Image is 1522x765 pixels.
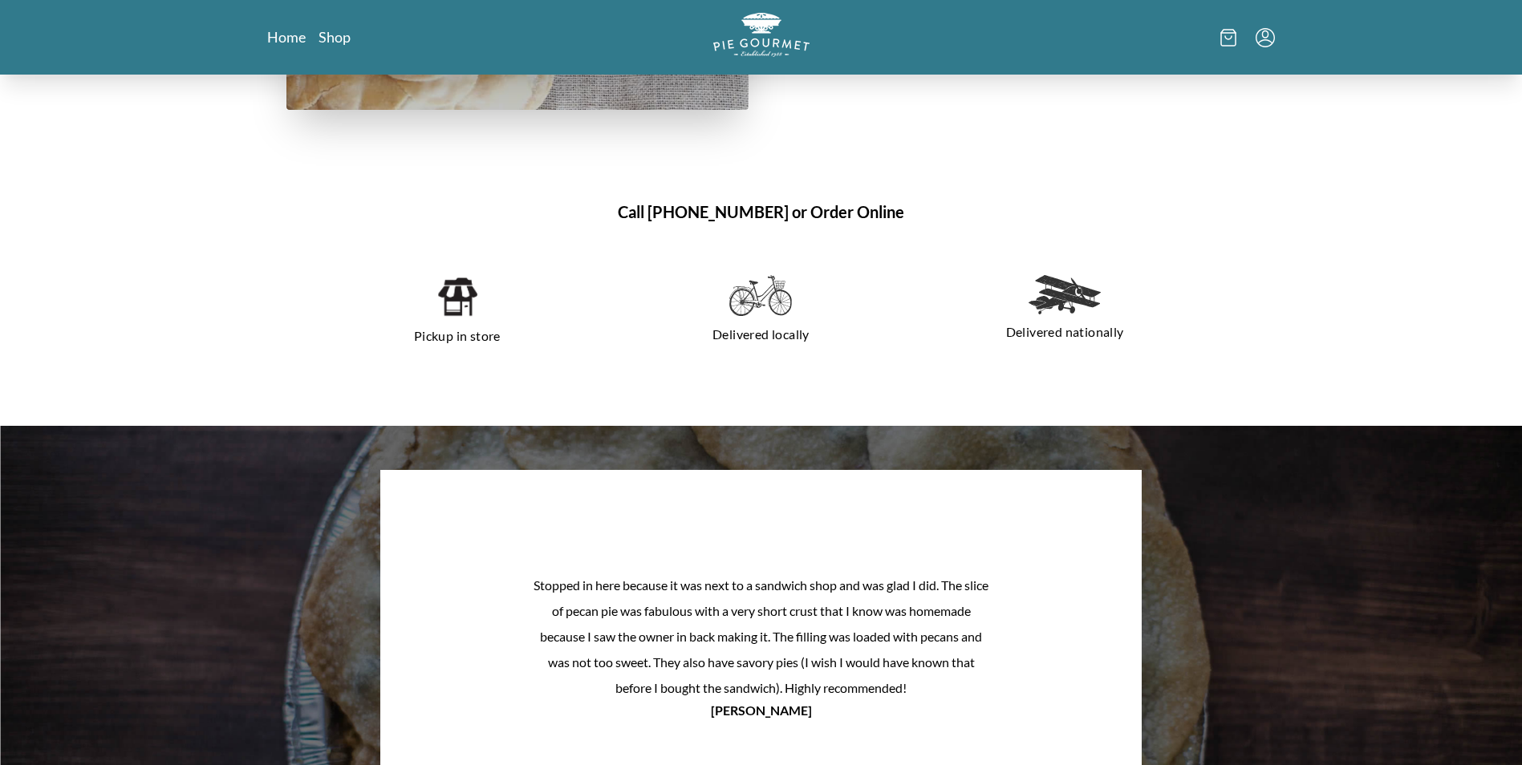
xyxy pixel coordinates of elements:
button: Menu [1256,28,1275,47]
img: delivered nationally [1029,275,1101,314]
p: Pickup in store [325,323,591,349]
p: Delivered nationally [932,319,1198,345]
a: Shop [319,27,351,47]
a: Logo [713,13,810,62]
p: Stopped in here because it was next to a sandwich shop and was glad I did. The slice of pecan pie... [533,573,989,701]
p: [PERSON_NAME] [380,701,1142,720]
img: pickup in store [436,275,477,318]
a: Home [267,27,306,47]
img: delivered locally [729,275,792,317]
h1: Call [PHONE_NUMBER] or Order Online [286,200,1236,224]
img: logo [713,13,810,57]
p: Delivered locally [628,322,894,347]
